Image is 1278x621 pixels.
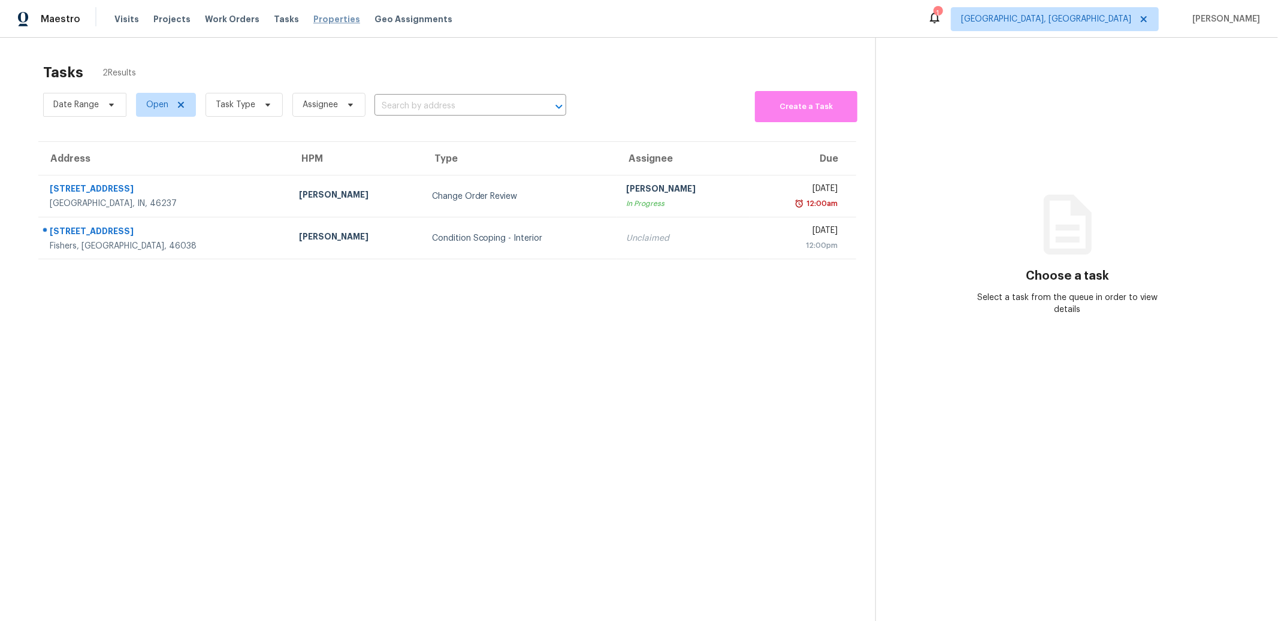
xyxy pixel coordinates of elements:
[374,13,452,25] span: Geo Assignments
[114,13,139,25] span: Visits
[759,240,838,252] div: 12:00pm
[50,183,280,198] div: [STREET_ADDRESS]
[422,142,617,175] th: Type
[53,99,99,111] span: Date Range
[933,7,942,19] div: 1
[374,97,533,116] input: Search by address
[216,99,255,111] span: Task Type
[1188,13,1260,25] span: [PERSON_NAME]
[289,142,422,175] th: HPM
[50,198,280,210] div: [GEOGRAPHIC_DATA], IN, 46237
[759,225,838,240] div: [DATE]
[794,198,804,210] img: Overdue Alarm Icon
[617,142,750,175] th: Assignee
[755,91,857,122] button: Create a Task
[313,13,360,25] span: Properties
[759,183,838,198] div: [DATE]
[551,98,567,115] button: Open
[804,198,838,210] div: 12:00am
[38,142,289,175] th: Address
[750,142,856,175] th: Due
[303,99,338,111] span: Assignee
[972,292,1163,316] div: Select a task from the queue in order to view details
[50,240,280,252] div: Fishers, [GEOGRAPHIC_DATA], 46038
[626,183,740,198] div: [PERSON_NAME]
[153,13,191,25] span: Projects
[274,15,299,23] span: Tasks
[146,99,168,111] span: Open
[432,190,608,202] div: Change Order Review
[50,225,280,240] div: [STREET_ADDRESS]
[102,67,136,79] span: 2 Results
[299,189,413,204] div: [PERSON_NAME]
[299,231,413,246] div: [PERSON_NAME]
[1026,270,1109,282] h3: Choose a task
[205,13,259,25] span: Work Orders
[626,198,740,210] div: In Progress
[761,100,851,114] span: Create a Task
[961,13,1131,25] span: [GEOGRAPHIC_DATA], [GEOGRAPHIC_DATA]
[432,232,608,244] div: Condition Scoping - Interior
[43,66,83,78] h2: Tasks
[41,13,80,25] span: Maestro
[626,232,740,244] div: Unclaimed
